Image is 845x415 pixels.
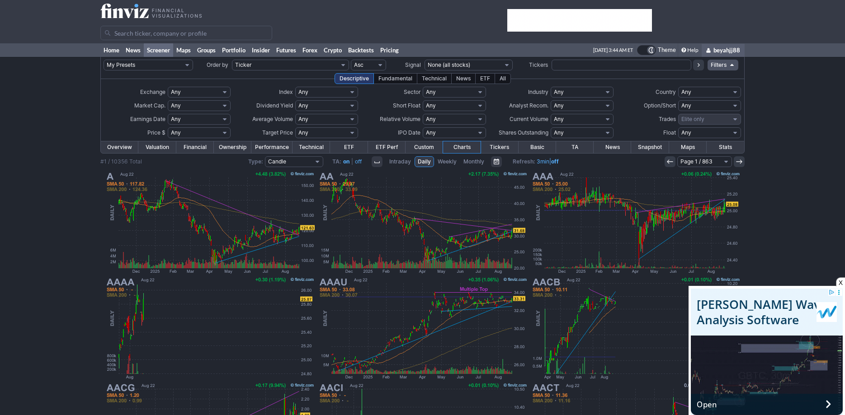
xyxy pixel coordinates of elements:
[144,43,173,57] a: Screener
[262,129,293,136] span: Target Price
[176,141,214,153] a: Financial
[368,141,406,153] a: ETF Perf
[273,43,299,57] a: Futures
[100,43,123,57] a: Home
[529,61,548,68] span: Tickers
[214,141,251,153] a: Ownership
[594,141,631,153] a: News
[656,89,676,95] span: Country
[669,141,707,153] a: Maps
[100,26,272,40] input: Search
[249,43,273,57] a: Insider
[556,141,594,153] a: TA
[321,43,345,57] a: Crypto
[393,102,420,109] span: Short Float
[101,141,138,153] a: Overview
[355,158,362,165] a: off
[678,43,702,57] a: Help
[537,158,549,165] a: 3min
[434,156,460,167] a: Weekly
[659,116,676,122] span: Trades
[663,129,676,136] span: Float
[386,156,414,167] a: Intraday
[495,73,511,84] div: All
[351,158,353,165] span: |
[708,60,738,70] a: Filters
[219,43,249,57] a: Portfolio
[415,156,434,167] a: Daily
[373,73,417,84] div: Fundamental
[481,141,518,153] a: Tickers
[335,73,374,84] div: Descriptive
[317,275,529,381] img: AAAU - Goldman Sachs Physical Gold ETF - Stock Price Chart
[345,43,377,57] a: Backtests
[134,102,165,109] span: Market Cap.
[438,158,457,165] span: Weekly
[418,158,431,165] span: Daily
[510,116,548,122] span: Current Volume
[451,73,476,84] div: News
[330,141,368,153] a: ETF
[631,141,669,153] a: Snapshot
[251,141,293,153] a: Performance
[530,275,741,381] img: AACB - Artius II Acquisition Inc - Stock Price Chart
[507,9,652,32] iframe: Advertisement
[332,158,341,165] b: TA:
[691,289,843,415] iframe: Advertisement
[707,141,744,153] a: Stats
[713,47,740,54] span: beyahjj88
[509,102,548,109] span: Analyst Recom.
[293,141,330,153] a: Technical
[513,158,535,165] b: Refresh:
[138,141,176,153] a: Valuation
[140,89,165,95] span: Exchange
[389,158,411,165] span: Intraday
[658,45,676,55] span: Theme
[398,129,420,136] span: IPO Date
[417,73,452,84] div: Technical
[377,43,402,57] a: Pricing
[123,43,144,57] a: News
[380,116,420,122] span: Relative Volume
[530,170,741,275] img: AAA - Alternative Access First Priority CLO Bond ETF - Stock Price Chart
[405,61,421,68] span: Signal
[252,116,293,122] span: Average Volume
[194,43,219,57] a: Groups
[635,45,678,55] a: Theme
[551,158,559,165] a: off
[519,141,556,153] a: Basic
[104,275,316,381] img: AAAA - Amplius Aggressive Asset Allocation ETF - Stock Price Chart
[256,102,293,109] span: Dividend Yield
[173,43,194,57] a: Maps
[644,102,676,109] span: Option/Short
[279,89,293,95] span: Index
[372,156,382,167] button: Interval
[104,170,316,275] img: A - Agilent Technologies Inc - Stock Price Chart
[443,141,481,153] a: Charts
[207,61,228,68] span: Order by
[528,89,548,95] span: Industry
[593,43,633,57] span: [DATE] 3:44 AM ET
[499,129,548,136] span: Shares Outstanding
[702,44,745,57] a: beyahjj88
[130,116,165,122] span: Earnings Date
[404,89,420,95] span: Sector
[343,158,349,165] a: on
[463,158,484,165] span: Monthly
[475,73,495,84] div: ETF
[100,157,142,166] div: #1 / 10356 Total
[460,156,487,167] a: Monthly
[248,158,263,165] b: Type:
[513,157,559,166] span: |
[491,156,502,167] button: Range
[299,43,321,57] a: Forex
[147,129,165,136] span: Price $
[317,170,529,275] img: AA - Alcoa Corp - Stock Price Chart
[836,277,845,286] div: X
[406,141,443,153] a: Custom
